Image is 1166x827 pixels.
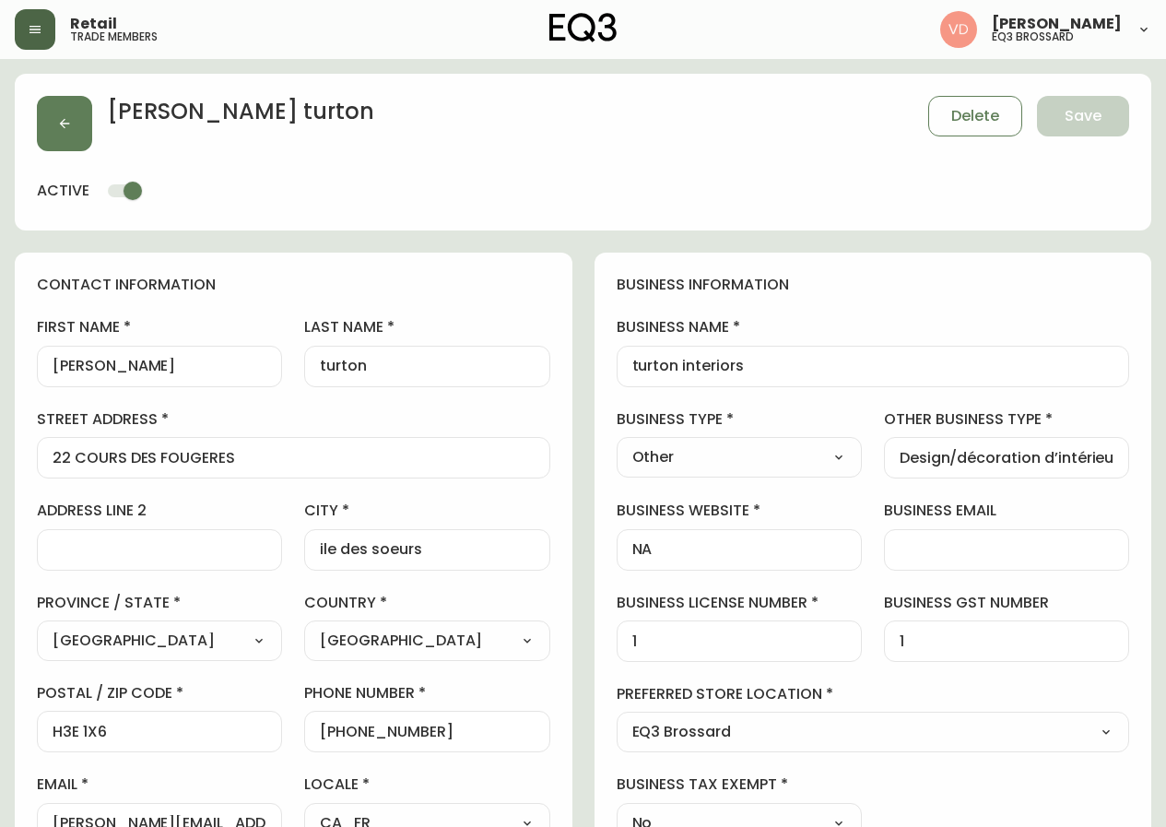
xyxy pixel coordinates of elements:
label: preferred store location [617,684,1130,704]
span: Delete [951,106,999,126]
label: locale [304,774,549,795]
label: postal / zip code [37,683,282,703]
label: business email [884,501,1129,521]
label: business type [617,409,862,430]
label: business license number [617,593,862,613]
h5: trade members [70,31,158,42]
label: business gst number [884,593,1129,613]
h4: active [37,181,89,201]
label: business tax exempt [617,774,862,795]
input: https://www.designshop.com [632,541,846,559]
label: city [304,501,549,521]
label: business name [617,317,1130,337]
label: address line 2 [37,501,282,521]
label: email [37,774,282,795]
label: first name [37,317,282,337]
label: last name [304,317,549,337]
span: Retail [70,17,117,31]
span: [PERSON_NAME] [992,17,1122,31]
h5: eq3 brossard [992,31,1074,42]
img: logo [549,13,618,42]
label: province / state [37,593,282,613]
h4: contact information [37,275,550,295]
img: 34cbe8de67806989076631741e6a7c6b [940,11,977,48]
label: phone number [304,683,549,703]
label: country [304,593,549,613]
h4: business information [617,275,1130,295]
label: other business type [884,409,1129,430]
button: Delete [928,96,1022,136]
label: business website [617,501,862,521]
h2: [PERSON_NAME] turton [107,96,374,136]
label: street address [37,409,550,430]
